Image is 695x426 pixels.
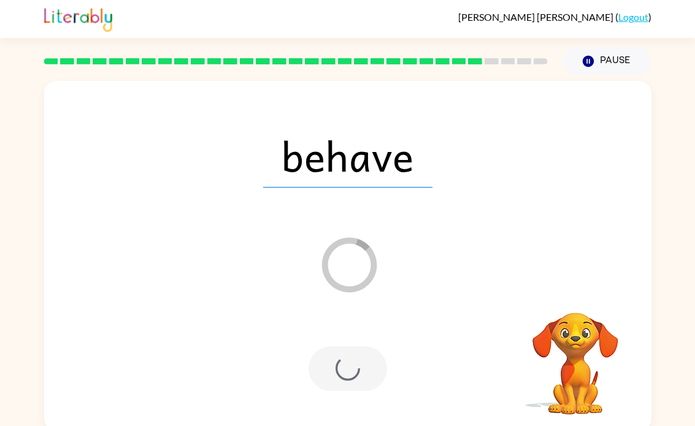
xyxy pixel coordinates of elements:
[618,11,648,23] a: Logout
[458,11,651,23] div: ( )
[514,294,637,416] video: Your browser must support playing .mp4 files to use Literably. Please try using another browser.
[263,124,432,188] span: behave
[563,47,651,75] button: Pause
[458,11,615,23] span: [PERSON_NAME] [PERSON_NAME]
[44,5,112,32] img: Literably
